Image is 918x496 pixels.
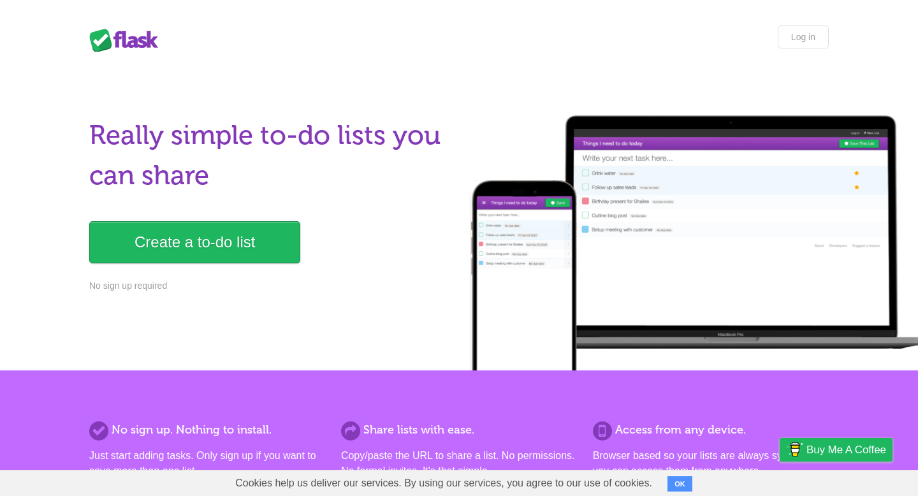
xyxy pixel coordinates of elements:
[89,448,325,479] p: Just start adding tasks. Only sign up if you want to save more than one list.
[593,421,829,439] h2: Access from any device.
[89,221,300,263] a: Create a to-do list
[667,476,692,492] button: OK
[593,448,829,479] p: Browser based so your lists are always synced and you can access them from anywhere.
[806,439,886,461] span: Buy me a coffee
[89,279,451,293] p: No sign up required
[89,29,166,52] div: Flask Lists
[222,470,665,496] span: Cookies help us deliver our services. By using our services, you agree to our use of cookies.
[786,439,803,460] img: Buy me a coffee
[89,421,325,439] h2: No sign up. Nothing to install.
[341,421,577,439] h2: Share lists with ease.
[341,448,577,479] p: Copy/paste the URL to share a list. No permissions. No formal invites. It's that simple.
[89,115,451,196] h1: Really simple to-do lists you can share
[778,26,829,48] a: Log in
[780,438,892,462] a: Buy me a coffee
